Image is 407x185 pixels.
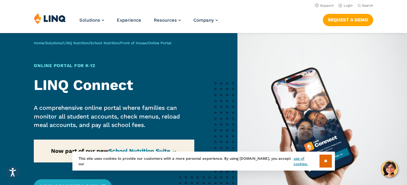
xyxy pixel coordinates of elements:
a: Home [34,41,44,45]
a: Resources [154,17,181,23]
img: LINQ | K‑12 Software [34,13,66,24]
a: School Nutrition [90,41,119,45]
a: Company [193,17,218,23]
nav: Primary Navigation [79,13,218,32]
span: Search [362,4,373,8]
nav: Button Navigation [323,13,373,26]
strong: Now part of our new [51,148,177,154]
button: Open Search Bar [358,3,373,8]
a: Request a Demo [323,14,373,26]
a: Support [315,4,334,8]
a: Solutions [79,17,104,23]
span: Online Portal [148,41,171,45]
a: Solutions [46,41,62,45]
a: Front of House [120,41,147,45]
span: / / / / / [34,41,171,45]
a: Experience [117,17,141,23]
span: Resources [154,17,177,23]
h1: Online Portal for K‑12 [34,62,194,69]
strong: LINQ Connect [34,76,133,94]
a: Login [339,4,353,8]
button: Hello, have a question? Let’s chat. [381,161,398,177]
span: Solutions [79,17,100,23]
a: LINQ Nutrition [63,41,89,45]
div: This site uses cookies to provide our customers with a more personal experience. By using [DOMAIN... [72,152,335,171]
p: A comprehensive online portal where families can monitor all student accounts, check menus, reloa... [34,104,194,129]
span: Company [193,17,214,23]
a: use of cookies. [294,156,319,167]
